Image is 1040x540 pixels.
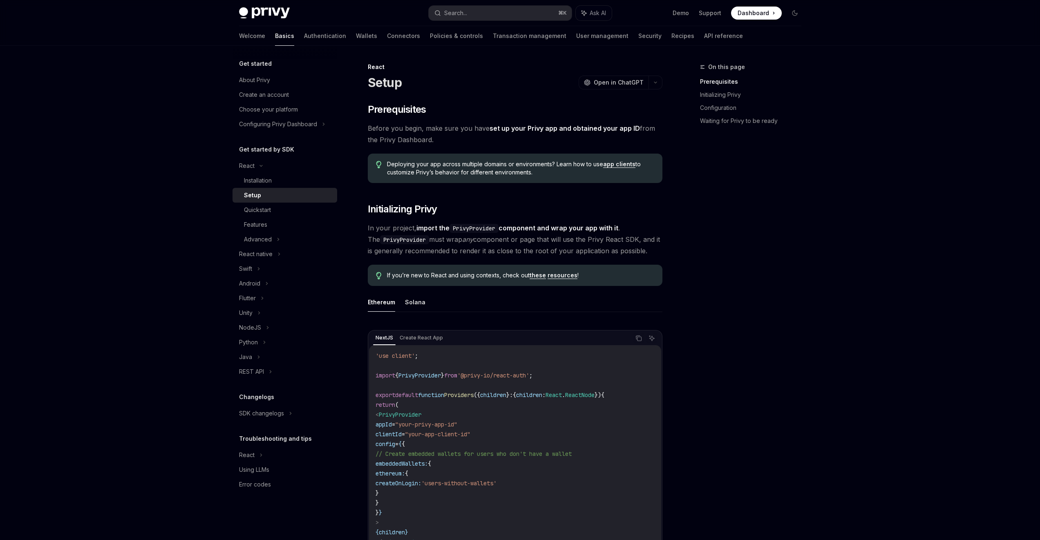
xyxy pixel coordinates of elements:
div: Create an account [239,90,289,100]
button: Ask AI [646,333,657,344]
span: : [510,391,513,399]
span: > [376,519,379,526]
span: = [392,421,395,428]
span: ⌘ K [558,10,567,16]
code: PrivyProvider [450,224,499,233]
a: Basics [275,26,294,46]
span: : [542,391,546,399]
div: React [239,161,255,171]
div: React native [239,249,273,259]
a: Welcome [239,26,265,46]
div: Unity [239,308,253,318]
a: these [530,272,546,279]
span: }) [595,391,601,399]
div: Android [239,279,260,288]
h5: Changelogs [239,392,274,402]
span: } [506,391,510,399]
strong: import the component and wrap your app with it [416,224,618,232]
span: . [562,391,565,399]
span: 'use client' [376,352,415,359]
span: Deploying your app across multiple domains or environments? Learn how to use to customize Privy’s... [387,160,654,176]
h1: Setup [368,75,402,90]
a: Dashboard [731,7,782,20]
code: PrivyProvider [380,235,429,244]
div: Using LLMs [239,465,269,475]
div: Java [239,352,252,362]
span: from [444,372,457,379]
a: Choose your platform [233,102,337,117]
span: React [546,391,562,399]
div: Features [244,220,267,230]
svg: Tip [376,161,382,168]
a: Setup [233,188,337,203]
span: Open in ChatGPT [594,78,644,87]
button: Ethereum [368,292,395,312]
span: } [379,509,382,516]
span: { [402,440,405,448]
span: Prerequisites [368,103,426,116]
button: Ask AI [576,6,612,20]
a: Create an account [233,87,337,102]
span: = [402,431,405,438]
span: { [398,440,402,448]
span: In your project, . The must wrap component or page that will use the Privy React SDK, and it is g... [368,222,662,257]
em: any [462,235,473,243]
span: // Create embedded wallets for users who don't have a wallet [376,450,572,457]
span: If you’re new to React and using contexts, check out ! [387,271,654,279]
div: Create React App [397,333,445,343]
a: app clients [603,161,635,168]
span: import [376,372,395,379]
div: Installation [244,176,272,185]
a: Waiting for Privy to be ready [700,114,808,127]
div: Swift [239,264,252,274]
span: { [395,372,398,379]
span: return [376,401,395,408]
span: { [428,460,431,467]
div: SDK changelogs [239,408,284,418]
span: Initializing Privy [368,203,437,216]
span: "your-app-client-id" [405,431,470,438]
div: Error codes [239,480,271,489]
span: function [418,391,444,399]
h5: Get started [239,59,272,69]
div: React [368,63,662,71]
span: config [376,440,395,448]
button: Search...⌘K [429,6,572,20]
span: appId [376,421,392,428]
a: Using LLMs [233,462,337,477]
div: Flutter [239,293,256,303]
button: Toggle dark mode [788,7,801,20]
span: children [379,529,405,536]
span: } [376,499,379,507]
div: Search... [444,8,467,18]
span: children [516,391,542,399]
span: ({ [474,391,480,399]
button: Solana [405,292,425,312]
span: PrivyProvider [379,411,421,418]
button: Open in ChatGPT [579,76,649,89]
h5: Troubleshooting and tips [239,434,312,444]
span: = [395,440,398,448]
span: children [480,391,506,399]
div: Python [239,337,258,347]
div: REST API [239,367,264,377]
span: export [376,391,395,399]
span: { [405,470,408,477]
span: { [513,391,516,399]
span: ethereum: [376,470,405,477]
div: Setup [244,190,261,200]
span: { [376,529,379,536]
div: Configuring Privy Dashboard [239,119,317,129]
div: Choose your platform [239,105,298,114]
h5: Get started by SDK [239,145,294,154]
img: dark logo [239,7,290,19]
a: Authentication [304,26,346,46]
a: Configuration [700,101,808,114]
span: ; [529,372,532,379]
a: Error codes [233,477,337,492]
span: Dashboard [738,9,769,17]
span: clientId [376,431,402,438]
a: Policies & controls [430,26,483,46]
span: } [405,529,408,536]
span: } [376,489,379,497]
